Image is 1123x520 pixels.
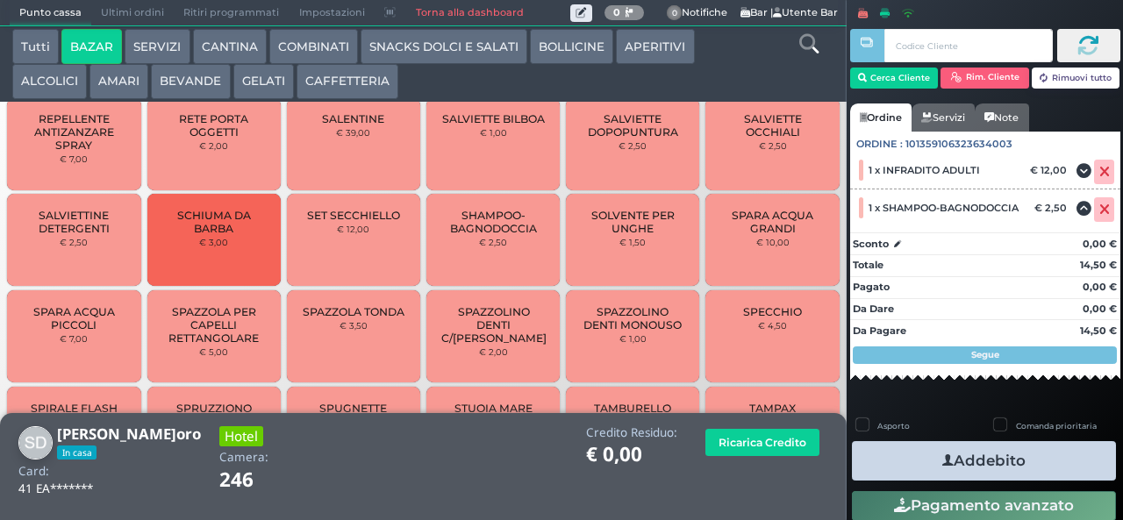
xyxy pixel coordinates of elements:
[586,444,677,466] h1: € 0,00
[749,402,796,415] span: TAMPAX
[1032,202,1076,214] div: € 2,50
[581,305,685,331] span: SPAZZOLINO DENTI MONOUSO
[1032,68,1120,89] button: Rimuovi tutto
[877,420,910,431] label: Asporto
[1080,324,1117,337] strong: 14,50 €
[22,402,126,428] span: SPIRALE FLASH ANTIZANZARE
[199,140,228,151] small: € 2,00
[479,346,508,357] small: € 2,00
[302,402,406,441] span: SPUGNETTE STRUCCANTI/ TRUCCO
[442,112,545,125] span: SALVIETTE BILBOA
[18,465,49,478] h4: Card:
[619,333,647,344] small: € 1,00
[57,424,201,444] b: [PERSON_NAME]oro
[619,237,646,247] small: € 1,50
[581,209,685,235] span: SOLVENTE PER UNGHE
[530,29,613,64] button: BOLLICINE
[912,103,975,132] a: Servizi
[219,451,268,464] h4: Camera:
[22,112,126,152] span: REPELLENTE ANTIZANZARE SPRAY
[361,29,527,64] button: SNACKS DOLCI E SALATI
[307,209,400,222] span: SET SECCHIELLO
[199,346,228,357] small: € 5,00
[290,1,375,25] span: Impostazioni
[57,445,97,459] span: In casa
[1016,420,1097,431] label: Comanda prioritaria
[219,426,263,446] h3: Hotel
[971,349,999,360] strong: Segue
[18,426,53,460] img: Silvia D‘oro
[586,426,677,439] h4: Credito Residuo:
[193,29,267,64] button: CANTINA
[667,5,683,21] span: 0
[594,402,671,415] span: TAMBURELLO
[269,29,358,64] button: COMBINATI
[12,64,87,99] button: ALCOLICI
[340,320,368,331] small: € 3,50
[61,29,122,64] button: BAZAR
[125,29,190,64] button: SERVIZI
[199,237,228,247] small: € 3,00
[581,112,685,139] span: SALVIETTE DOPOPUNTURA
[219,469,303,491] h1: 246
[12,29,59,64] button: Tutti
[233,64,294,99] button: GELATI
[322,112,384,125] span: SALENTINE
[176,402,252,415] span: SPRUZZIONO
[850,68,939,89] button: Cerca Cliente
[613,6,620,18] b: 0
[60,237,88,247] small: € 2,50
[479,237,507,247] small: € 2,50
[869,202,1019,214] span: 1 x SHAMPOO-BAGNODOCCIA
[336,127,370,138] small: € 39,00
[22,305,126,331] span: SPARA ACQUA PICCOLI
[856,137,903,152] span: Ordine :
[756,237,790,247] small: € 10,00
[619,140,647,151] small: € 2,50
[616,29,694,64] button: APERITIVI
[174,1,289,25] span: Ritiri programmati
[941,68,1029,89] button: Rim. Cliente
[853,237,889,252] strong: Sconto
[89,64,148,99] button: AMARI
[853,281,890,293] strong: Pagato
[758,320,787,331] small: € 4,50
[852,441,1116,481] button: Addebito
[850,103,912,132] a: Ordine
[705,429,819,456] button: Ricarica Credito
[869,164,980,176] span: 1 x INFRADITO ADULTI
[884,29,1052,62] input: Codice Cliente
[303,305,404,318] span: SPAZZOLA TONDA
[720,112,825,139] span: SALVIETTE OCCHIALI
[161,112,266,139] span: RETE PORTA OGGETTI
[441,305,547,345] span: SPAZZOLINO DENTI C/[PERSON_NAME]
[1080,259,1117,271] strong: 14,50 €
[853,259,883,271] strong: Totale
[297,64,398,99] button: CAFFETTERIA
[60,333,88,344] small: € 7,00
[720,209,825,235] span: SPARA ACQUA GRANDI
[743,305,802,318] span: SPECCHIO
[759,140,787,151] small: € 2,50
[905,137,1012,152] span: 101359106323634003
[480,127,507,138] small: € 1,00
[161,305,266,345] span: SPAZZOLA PER CAPELLI RETTANGOLARE
[1083,303,1117,315] strong: 0,00 €
[1083,281,1117,293] strong: 0,00 €
[10,1,91,25] span: Punto cassa
[22,209,126,235] span: SALVIETTINE DETERGENTI
[337,224,369,234] small: € 12,00
[454,402,533,415] span: STUOIA MARE
[91,1,174,25] span: Ultimi ordini
[405,1,533,25] a: Torna alla dashboard
[853,324,906,337] strong: Da Pagare
[853,303,894,315] strong: Da Dare
[60,153,88,164] small: € 7,00
[975,103,1028,132] a: Note
[441,209,546,235] span: SHAMPOO-BAGNODOCCIA
[1027,164,1076,176] div: € 12,00
[161,209,266,235] span: SCHIUMA DA BARBA
[151,64,230,99] button: BEVANDE
[1083,238,1117,250] strong: 0,00 €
